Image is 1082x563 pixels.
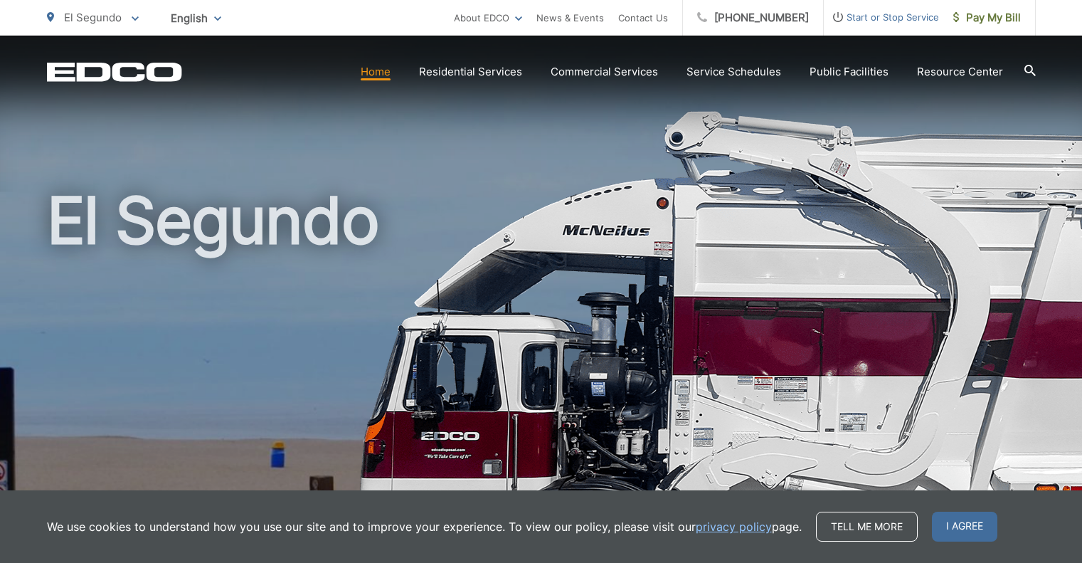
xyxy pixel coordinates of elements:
[686,63,781,80] a: Service Schedules
[953,9,1021,26] span: Pay My Bill
[419,63,522,80] a: Residential Services
[536,9,604,26] a: News & Events
[816,512,918,542] a: Tell me more
[618,9,668,26] a: Contact Us
[917,63,1003,80] a: Resource Center
[64,11,122,24] span: El Segundo
[361,63,391,80] a: Home
[810,63,889,80] a: Public Facilities
[454,9,522,26] a: About EDCO
[551,63,658,80] a: Commercial Services
[47,62,182,82] a: EDCD logo. Return to the homepage.
[47,518,802,535] p: We use cookies to understand how you use our site and to improve your experience. To view our pol...
[160,6,232,31] span: English
[696,518,772,535] a: privacy policy
[932,512,997,542] span: I agree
